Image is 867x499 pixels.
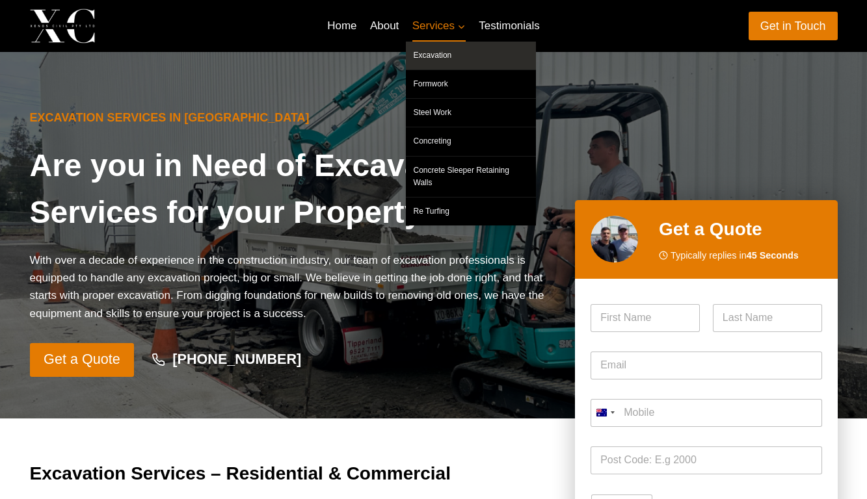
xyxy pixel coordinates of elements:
h2: Excavation Services – Residential & Commercial [30,460,555,487]
button: Child menu of Services [406,10,473,42]
a: Testimonials [472,10,546,42]
input: Post Code: E.g 2000 [591,446,821,474]
p: With over a decade of experience in the construction industry, our team of excavation professiona... [30,251,555,322]
span: Typically replies in [671,248,799,263]
a: About [364,10,406,42]
span: Get a Quote [44,348,120,371]
a: Get a Quote [30,343,135,377]
h1: Are you in Need of Excavation Services for your Property? [30,142,555,236]
a: Steel Work [406,99,536,127]
strong: 45 Seconds [747,250,799,261]
p: Xenos Civil [106,16,197,36]
a: Re Turfing [406,198,536,225]
input: First Name [591,304,700,332]
a: [PHONE_NUMBER] [139,345,313,375]
a: Get in Touch [749,12,838,40]
strong: [PHONE_NUMBER] [172,351,301,367]
input: Last Name [713,304,822,332]
a: Xenos Civil [30,8,197,43]
h2: Get a Quote [659,216,822,243]
a: Formwork [406,70,536,98]
input: Mobile [591,399,821,427]
img: Xenos Civil [30,8,95,43]
h6: Excavation Services in [GEOGRAPHIC_DATA] [30,109,555,127]
a: Home [321,10,364,42]
nav: Primary Navigation [321,10,546,42]
button: Selected country [591,399,619,427]
a: Excavation [406,42,536,70]
a: Concrete Sleeper Retaining Walls [406,157,536,197]
a: Concreting [406,127,536,155]
input: Email [591,352,821,379]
